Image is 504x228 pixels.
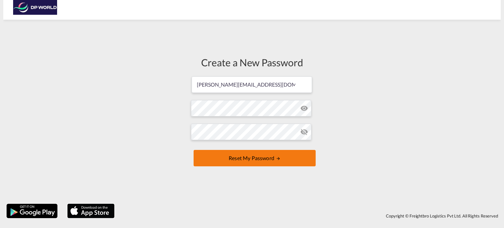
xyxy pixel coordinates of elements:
div: Create a New Password [191,55,313,69]
input: Email address [192,76,312,93]
img: google.png [6,203,58,219]
img: apple.png [67,203,115,219]
md-icon: icon-eye-off [300,128,308,136]
button: UPDATE MY PASSWORD [194,150,316,166]
md-icon: icon-eye-off [300,104,308,112]
div: Copyright © Freightbro Logistics Pvt Ltd. All Rights Reserved [118,210,501,221]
